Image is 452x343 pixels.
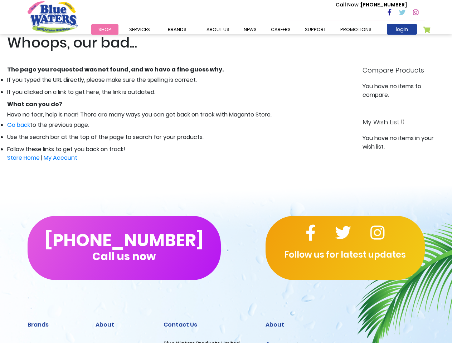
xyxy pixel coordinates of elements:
li: Follow these links to get you back on track! [7,145,354,162]
a: Brands [161,24,194,35]
a: News [237,24,264,35]
div: You have no items in your wish list. [363,134,445,151]
h2: Contact Us [164,321,255,328]
li: If you typed the URL directly, please make sure the spelling is correct. [7,76,354,84]
dt: The page you requested was not found, and we have a fine guess why. [7,65,354,74]
strong: My Wish List [363,118,399,126]
p: Follow us for latest updates [266,248,425,261]
span: Brands [168,26,186,33]
a: support [298,24,333,35]
span: Whoops, our bad... [7,33,137,53]
a: Go back [7,121,30,129]
a: Store Home [7,154,40,162]
dd: Have no fear, help is near! There are many ways you can get back on track with Magento Store. [7,110,354,119]
span: Call us now [92,254,156,258]
span: Shop [98,26,111,33]
a: login [387,24,417,35]
h2: About [96,321,153,328]
a: Shop [91,24,118,35]
li: If you clicked on a link to get here, the link is outdated. [7,88,354,96]
li: to the previous page. [7,121,354,129]
dt: What can you do? [7,100,354,109]
button: [PHONE_NUMBER]Call us now [28,216,221,280]
a: about us [199,24,237,35]
a: Promotions [333,24,379,35]
span: Services [129,26,150,33]
span: | [41,154,42,162]
span: Call Now : [336,1,361,8]
strong: Compare Products [363,66,424,75]
p: [PHONE_NUMBER] [336,1,407,9]
a: My Account [44,154,77,162]
a: Services [122,24,157,35]
a: careers [264,24,298,35]
a: store logo [28,1,78,33]
li: Use the search bar at the top of the page to search for your products. [7,133,354,141]
h2: About [266,321,425,328]
div: You have no items to compare. [363,82,445,99]
h2: Brands [28,321,85,328]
